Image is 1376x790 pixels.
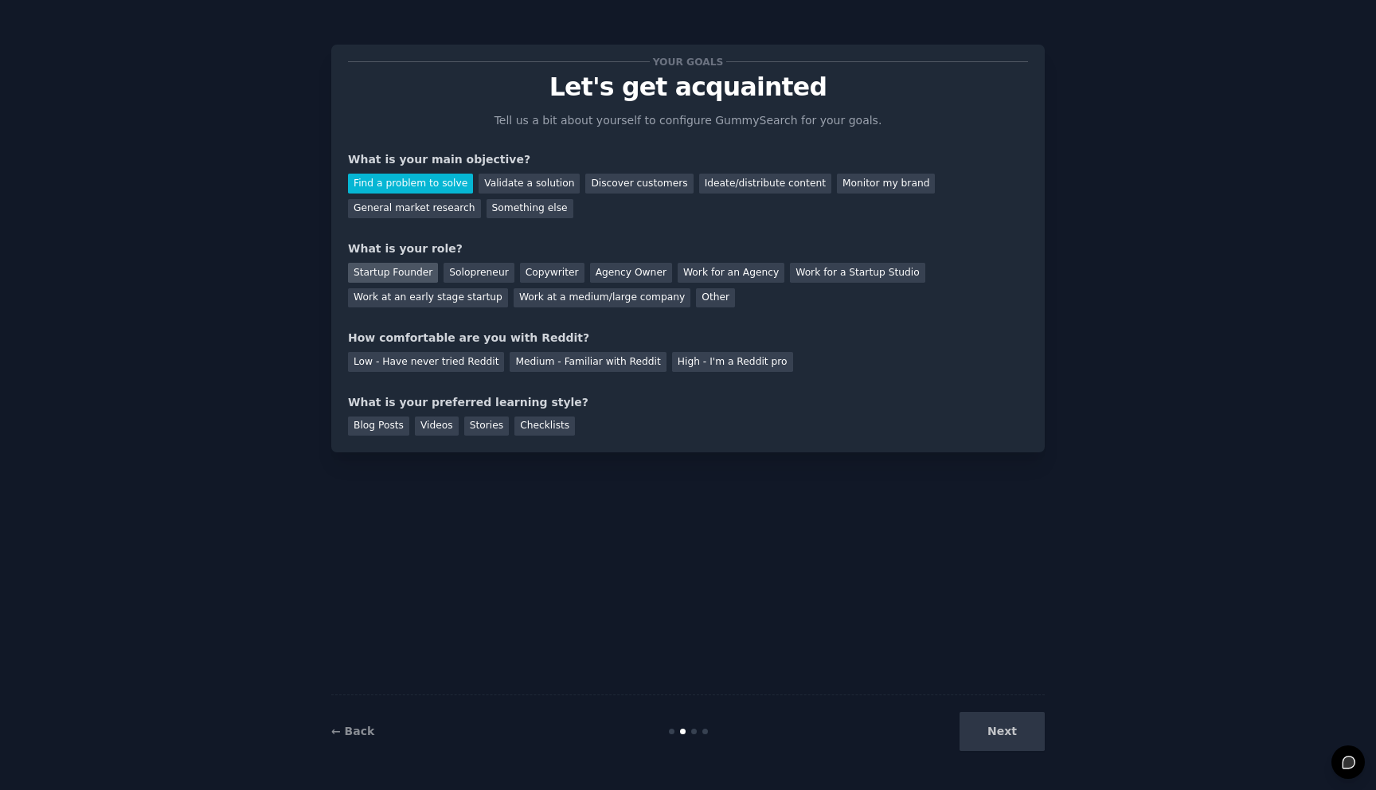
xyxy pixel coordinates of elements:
div: High - I'm a Reddit pro [672,352,793,372]
div: Other [696,288,735,308]
p: Let's get acquainted [348,73,1028,101]
div: Work for a Startup Studio [790,263,924,283]
div: Checklists [514,417,575,436]
div: What is your role? [348,241,1028,257]
div: How comfortable are you with Reddit? [348,330,1028,346]
div: Blog Posts [348,417,409,436]
div: Work at a medium/large company [514,288,690,308]
div: Medium - Familiar with Reddit [510,352,666,372]
a: ← Back [331,725,374,737]
div: What is your preferred learning style? [348,394,1028,411]
div: Monitor my brand [837,174,935,194]
div: Low - Have never tried Reddit [348,352,504,372]
div: Work at an early stage startup [348,288,508,308]
div: Work for an Agency [678,263,784,283]
div: Something else [487,199,573,219]
span: Your goals [650,53,726,70]
div: Validate a solution [479,174,580,194]
div: Solopreneur [444,263,514,283]
p: Tell us a bit about yourself to configure GummySearch for your goals. [487,112,889,129]
div: Discover customers [585,174,693,194]
div: Ideate/distribute content [699,174,831,194]
div: Stories [464,417,509,436]
div: Copywriter [520,263,584,283]
div: Agency Owner [590,263,672,283]
div: Videos [415,417,459,436]
div: What is your main objective? [348,151,1028,168]
div: General market research [348,199,481,219]
div: Startup Founder [348,263,438,283]
div: Find a problem to solve [348,174,473,194]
